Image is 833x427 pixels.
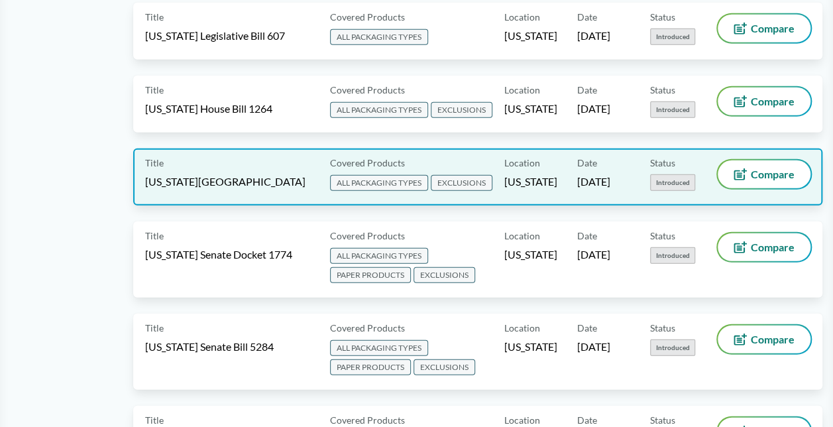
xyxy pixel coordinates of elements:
span: Covered Products [330,10,405,24]
span: Location [504,83,540,97]
span: Title [145,413,164,427]
span: [US_STATE] House Bill 1264 [145,101,272,116]
span: Covered Products [330,229,405,243]
span: Date [577,413,597,427]
span: Covered Products [330,83,405,97]
span: Compare [751,23,795,34]
span: PAPER PRODUCTS [330,267,411,283]
span: [DATE] [577,29,610,43]
span: Date [577,10,597,24]
button: Compare [718,88,810,115]
span: Location [504,413,540,427]
span: Location [504,156,540,170]
span: Title [145,156,164,170]
span: [US_STATE] Senate Docket 1774 [145,247,292,262]
span: Location [504,229,540,243]
span: Introduced [650,247,695,264]
span: [US_STATE] [504,29,557,43]
span: [US_STATE] [504,174,557,189]
span: Compare [751,334,795,345]
span: Status [650,229,675,243]
span: EXCLUSIONS [431,102,492,118]
span: [US_STATE] Legislative Bill 607 [145,29,285,43]
button: Compare [718,233,810,261]
span: EXCLUSIONS [414,267,475,283]
span: EXCLUSIONS [414,359,475,375]
span: [US_STATE][GEOGRAPHIC_DATA] [145,174,305,189]
span: Date [577,229,597,243]
span: Location [504,321,540,335]
span: Status [650,83,675,97]
span: Title [145,229,164,243]
span: [US_STATE] [504,339,557,354]
span: Status [650,413,675,427]
span: ALL PACKAGING TYPES [330,29,428,45]
span: [DATE] [577,247,610,262]
span: [US_STATE] Senate Bill 5284 [145,339,274,354]
span: [US_STATE] [504,247,557,262]
span: [DATE] [577,174,610,189]
span: [DATE] [577,339,610,354]
button: Compare [718,15,810,42]
span: Covered Products [330,413,405,427]
button: Compare [718,160,810,188]
span: Introduced [650,174,695,191]
span: Covered Products [330,156,405,170]
span: Introduced [650,101,695,118]
span: Title [145,83,164,97]
span: [DATE] [577,101,610,116]
span: Covered Products [330,321,405,335]
span: Title [145,10,164,24]
span: ALL PACKAGING TYPES [330,248,428,264]
span: EXCLUSIONS [431,175,492,191]
span: Introduced [650,339,695,356]
span: Status [650,10,675,24]
span: Compare [751,169,795,180]
span: Date [577,156,597,170]
span: Location [504,10,540,24]
span: [US_STATE] [504,101,557,116]
span: Date [577,83,597,97]
button: Compare [718,326,810,353]
span: Status [650,321,675,335]
span: ALL PACKAGING TYPES [330,102,428,118]
span: Compare [751,242,795,253]
span: Date [577,321,597,335]
span: Title [145,321,164,335]
span: Introduced [650,29,695,45]
span: ALL PACKAGING TYPES [330,175,428,191]
span: PAPER PRODUCTS [330,359,411,375]
span: ALL PACKAGING TYPES [330,340,428,356]
span: Compare [751,96,795,107]
span: Status [650,156,675,170]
